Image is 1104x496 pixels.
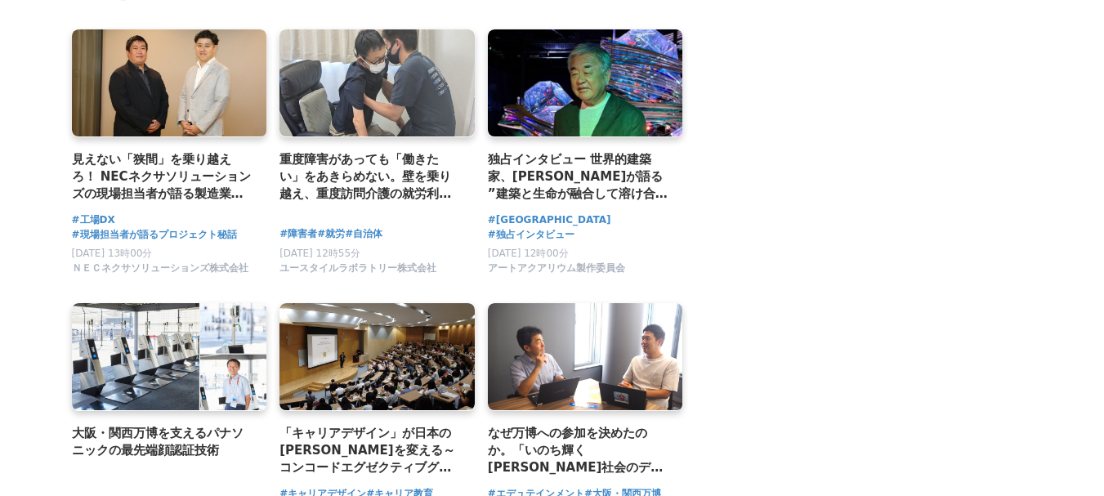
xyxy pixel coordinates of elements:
a: 重度障害があっても「働きたい」をあきらめない。壁を乗り越え、重度訪問介護の就労利用を[PERSON_NAME][GEOGRAPHIC_DATA]で実現した経営者の挑戦。 [279,150,462,203]
a: 見えない「狭間」を乗り越えろ！ NECネクサソリューションズの現場担当者が語る製造業のDX成功の秘訣 [72,150,254,203]
span: [DATE] 12時00分 [488,248,569,259]
a: #独占インタビュー [488,227,574,243]
a: なぜ万博への参加を決めたのか。「いのち輝く[PERSON_NAME]社会のデザイン」の実現に向けて、エデュテインメントの可能性を追求するプロジェクト。 [488,424,670,477]
span: ＮＥＣネクサソリューションズ株式会社 [72,261,248,275]
span: [DATE] 12時55分 [279,248,360,259]
span: [DATE] 13時00分 [72,248,153,259]
a: 「キャリアデザイン」が日本の[PERSON_NAME]を変える～コンコードエグゼクティブグループの挑戦 [279,424,462,477]
a: #障害者 [279,226,317,242]
a: #工場DX [72,212,115,228]
span: ユースタイルラボラトリー株式会社 [279,261,436,275]
a: #現場担当者が語るプロジェクト秘話 [72,227,237,243]
a: #自治体 [345,226,382,242]
a: アートアクアリウム製作委員会 [488,266,625,277]
a: 大阪・関西万博を支えるパナソニックの最先端顔認証技術 [72,424,254,460]
a: #就労 [317,226,345,242]
a: ユースタイルラボラトリー株式会社 [279,266,436,277]
span: アートアクアリウム製作委員会 [488,261,625,275]
a: 独占インタビュー 世界的建築家、[PERSON_NAME]が語る ”建築と生命が融合して溶け合うような世界” アートアクアリウム美術館 GINZA コラボレーション作品「金魚の石庭」 [488,150,670,203]
a: ＮＥＣネクサソリューションズ株式会社 [72,266,248,277]
a: #[GEOGRAPHIC_DATA] [488,212,611,228]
